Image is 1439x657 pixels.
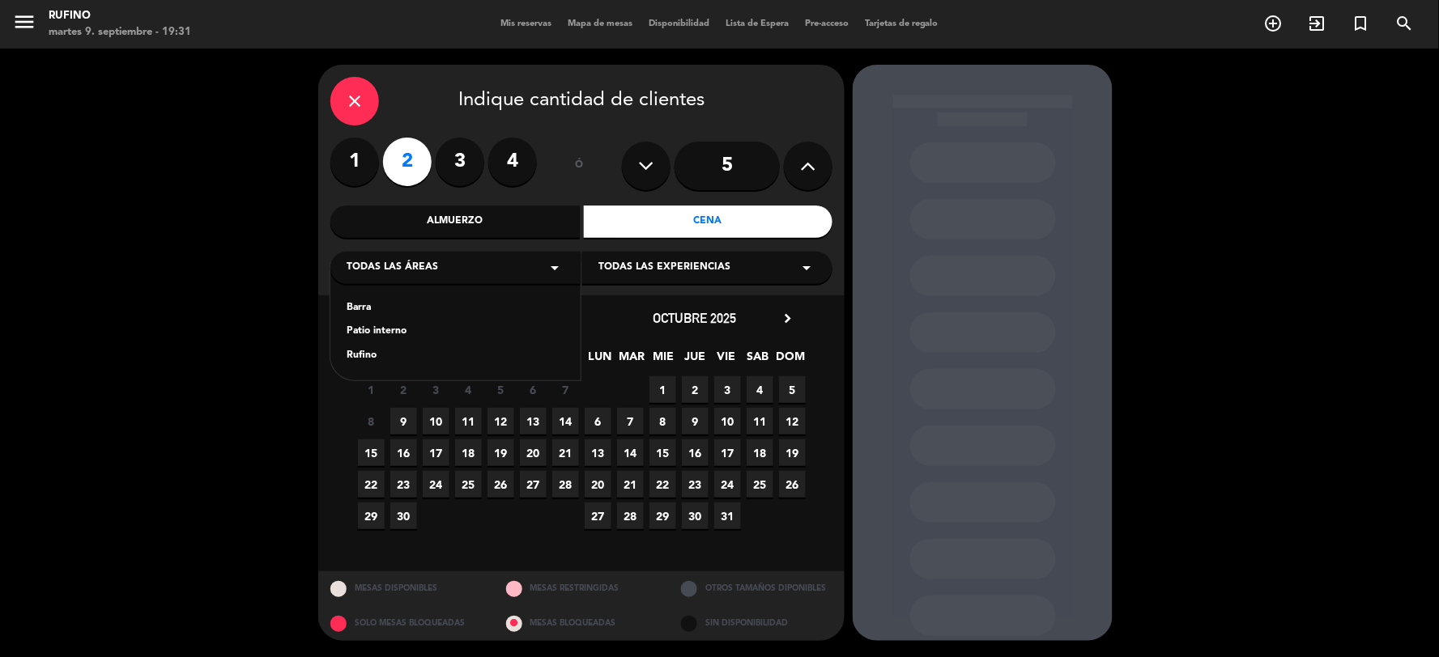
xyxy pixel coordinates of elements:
[619,347,645,374] span: MAR
[12,10,36,40] button: menu
[347,348,564,364] div: Rufino
[494,571,670,606] div: MESAS RESTRINGIDAS
[649,376,676,403] span: 1
[487,408,514,434] span: 12
[587,347,614,374] span: LUN
[330,77,832,125] div: Indique cantidad de clientes
[487,439,514,466] span: 19
[12,10,36,34] i: menu
[714,376,741,403] span: 3
[492,19,560,28] span: Mis reservas
[585,408,611,434] span: 6
[423,376,449,403] span: 3
[797,258,816,278] i: arrow_drop_down
[617,439,644,466] span: 14
[1264,14,1284,33] i: add_circle_outline
[423,471,449,498] span: 24
[49,8,191,24] div: Rufino
[383,138,432,186] label: 2
[779,439,806,466] span: 19
[669,571,845,606] div: OTROS TAMAÑOS DIPONIBLES
[552,471,579,498] span: 28
[682,347,709,374] span: JUE
[345,91,364,111] i: close
[487,471,514,498] span: 26
[49,24,191,40] div: martes 9. septiembre - 19:31
[552,408,579,434] span: 14
[747,439,773,466] span: 18
[318,571,494,606] div: MESAS DISPONIBLES
[347,324,564,340] div: Patio interno
[777,347,803,374] span: DOM
[358,376,385,403] span: 1
[617,471,644,498] span: 21
[455,471,482,498] span: 25
[585,471,611,498] span: 20
[1352,14,1371,33] i: turned_in_not
[455,376,482,403] span: 4
[649,408,676,434] span: 8
[455,408,482,434] span: 11
[797,19,857,28] span: Pre-acceso
[747,408,773,434] span: 11
[779,408,806,434] span: 12
[747,376,773,403] span: 4
[552,376,579,403] span: 7
[520,408,547,434] span: 13
[714,502,741,529] span: 31
[714,408,741,434] span: 10
[436,138,484,186] label: 3
[330,138,379,186] label: 1
[520,376,547,403] span: 6
[390,502,417,529] span: 30
[779,310,796,327] i: chevron_right
[520,439,547,466] span: 20
[598,260,730,276] span: Todas las experiencias
[649,439,676,466] span: 15
[682,471,709,498] span: 23
[390,376,417,403] span: 2
[717,19,797,28] span: Lista de Espera
[669,606,845,641] div: SIN DISPONIBILIDAD
[488,138,537,186] label: 4
[641,19,717,28] span: Disponibilidad
[617,502,644,529] span: 28
[745,347,772,374] span: SAB
[857,19,947,28] span: Tarjetas de regalo
[682,502,709,529] span: 30
[330,206,580,238] div: Almuerzo
[1395,14,1415,33] i: search
[390,439,417,466] span: 16
[494,606,670,641] div: MESAS BLOQUEADAS
[390,408,417,434] span: 9
[779,376,806,403] span: 5
[487,376,514,403] span: 5
[714,439,741,466] span: 17
[358,471,385,498] span: 22
[560,19,641,28] span: Mapa de mesas
[585,439,611,466] span: 13
[390,471,417,498] span: 23
[358,408,385,434] span: 8
[779,471,806,498] span: 26
[713,347,740,374] span: VIE
[423,408,449,434] span: 10
[747,471,773,498] span: 25
[423,439,449,466] span: 17
[654,310,737,326] span: octubre 2025
[552,439,579,466] span: 21
[649,502,676,529] span: 29
[455,439,482,466] span: 18
[520,471,547,498] span: 27
[358,502,385,529] span: 29
[682,376,709,403] span: 2
[553,138,606,194] div: ó
[545,258,564,278] i: arrow_drop_down
[714,471,741,498] span: 24
[347,260,438,276] span: Todas las áreas
[358,439,385,466] span: 15
[650,347,677,374] span: MIE
[1308,14,1327,33] i: exit_to_app
[347,300,564,316] div: Barra
[682,408,709,434] span: 9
